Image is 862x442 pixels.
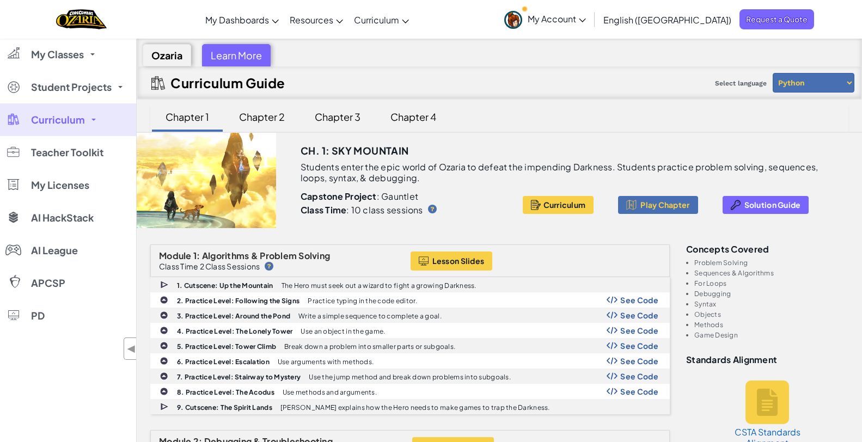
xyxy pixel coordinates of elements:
[143,44,191,66] div: Ozaria
[301,204,346,216] b: Class Time
[607,327,618,334] img: Show Code Logo
[620,296,658,304] span: See Code
[283,389,377,396] p: Use methods and arguments.
[607,311,618,319] img: Show Code Logo
[205,14,269,26] span: My Dashboards
[160,357,168,365] img: IconPracticeLevel.svg
[620,326,658,335] span: See Code
[620,341,658,350] span: See Code
[694,290,848,297] li: Debugging
[177,281,273,290] b: 1. Cutscene: Up the Mountain
[301,191,510,202] p: : Gauntlet
[280,404,550,411] p: [PERSON_NAME] explains how the Hero needs to make games to trap the Darkness.
[150,384,670,399] a: 8. Practice Level: The Acodus Use methods and arguments. Show Code Logo See Code
[202,250,331,261] span: Algorithms & Problem Solving
[308,297,417,304] p: Practice typing in the code editor.
[193,250,200,261] span: 1:
[160,280,170,290] img: IconCutscene.svg
[159,262,260,271] p: Class Time 2 Class Sessions
[301,191,377,202] b: Capstone Project
[31,213,94,223] span: AI HackStack
[290,14,333,26] span: Resources
[160,296,168,304] img: IconPracticeLevel.svg
[620,387,658,396] span: See Code
[160,372,168,380] img: IconPracticeLevel.svg
[151,76,165,90] img: IconCurriculumGuide.svg
[150,369,670,384] a: 7. Practice Level: Stairway to Mystery Use the jump method and break down problems into subgoals....
[620,311,658,320] span: See Code
[694,259,848,266] li: Problem Solving
[278,358,374,365] p: Use arguments with methods.
[31,115,85,125] span: Curriculum
[200,5,284,34] a: My Dashboards
[31,82,112,92] span: Student Projects
[739,9,814,29] a: Request a Quote
[56,8,107,30] a: Ozaria by CodeCombat logo
[177,342,276,351] b: 5. Practice Level: Tower Climb
[177,297,299,305] b: 2. Practice Level: Following the Signs
[301,162,821,183] p: Students enter the epic world of Ozaria to defeat the impending Darkness. Students practice probl...
[150,277,670,292] a: 1. Cutscene: Up the Mountain The Hero must seek out a wizard to fight a growing Darkness.
[284,343,455,350] p: Break down a problem into smaller parts or subgoals.
[304,104,371,130] div: Chapter 3
[543,200,586,209] span: Curriculum
[607,372,618,380] img: Show Code Logo
[150,399,670,414] a: 9. Cutscene: The Spirit Lands [PERSON_NAME] explains how the Hero needs to make games to trap the...
[349,5,414,34] a: Curriculum
[150,292,670,308] a: 2. Practice Level: Following the Signs Practice typing in the code editor. Show Code Logo See Code
[177,373,301,381] b: 7. Practice Level: Stairway to Mystery
[177,358,270,366] b: 6. Practice Level: Escalation
[298,312,442,320] p: Write a simple sequence to complete a goal.
[603,14,731,26] span: English ([GEOGRAPHIC_DATA])
[56,8,107,30] img: Home
[160,341,168,350] img: IconPracticeLevel.svg
[177,403,272,412] b: 9. Cutscene: The Spirit Lands
[301,328,385,335] p: Use an object in the game.
[744,200,801,209] span: Solution Guide
[354,14,399,26] span: Curriculum
[686,355,848,364] h3: Standards Alignment
[607,388,618,395] img: Show Code Logo
[694,311,848,318] li: Objects
[150,353,670,369] a: 6. Practice Level: Escalation Use arguments with methods. Show Code Logo See Code
[686,244,848,254] h3: Concepts covered
[31,245,78,255] span: AI League
[723,196,809,214] button: Solution Guide
[694,269,848,277] li: Sequences & Algorithms
[428,205,437,213] img: IconHint.svg
[170,75,285,90] h2: Curriculum Guide
[618,196,698,214] button: Play Chapter
[31,148,103,157] span: Teacher Toolkit
[711,75,771,91] span: Select language
[159,250,192,261] span: Module
[607,342,618,349] img: Show Code Logo
[309,373,511,380] p: Use the jump method and break down problems into subgoals.
[177,327,292,335] b: 4. Practice Level: The Lonely Tower
[177,388,274,396] b: 8. Practice Level: The Acodus
[528,13,586,24] span: My Account
[598,5,737,34] a: English ([GEOGRAPHIC_DATA])
[301,143,409,159] h3: Ch. 1: Sky Mountain
[202,44,271,66] div: Learn More
[607,296,618,304] img: Show Code Logo
[411,251,493,271] button: Lesson Slides
[694,280,848,287] li: For Loops
[694,331,848,339] li: Game Design
[31,50,84,59] span: My Classes
[228,104,296,130] div: Chapter 2
[177,312,290,320] b: 3. Practice Level: Around the Pond
[523,196,594,214] button: Curriculum
[432,256,485,265] span: Lesson Slides
[694,300,848,308] li: Syntax
[150,338,670,353] a: 5. Practice Level: Tower Climb Break down a problem into smaller parts or subgoals. Show Code Log...
[380,104,447,130] div: Chapter 4
[640,200,689,209] span: Play Chapter
[160,402,170,412] img: IconCutscene.svg
[31,180,89,190] span: My Licenses
[282,282,476,289] p: The Hero must seek out a wizard to fight a growing Darkness.
[265,262,273,271] img: IconHint.svg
